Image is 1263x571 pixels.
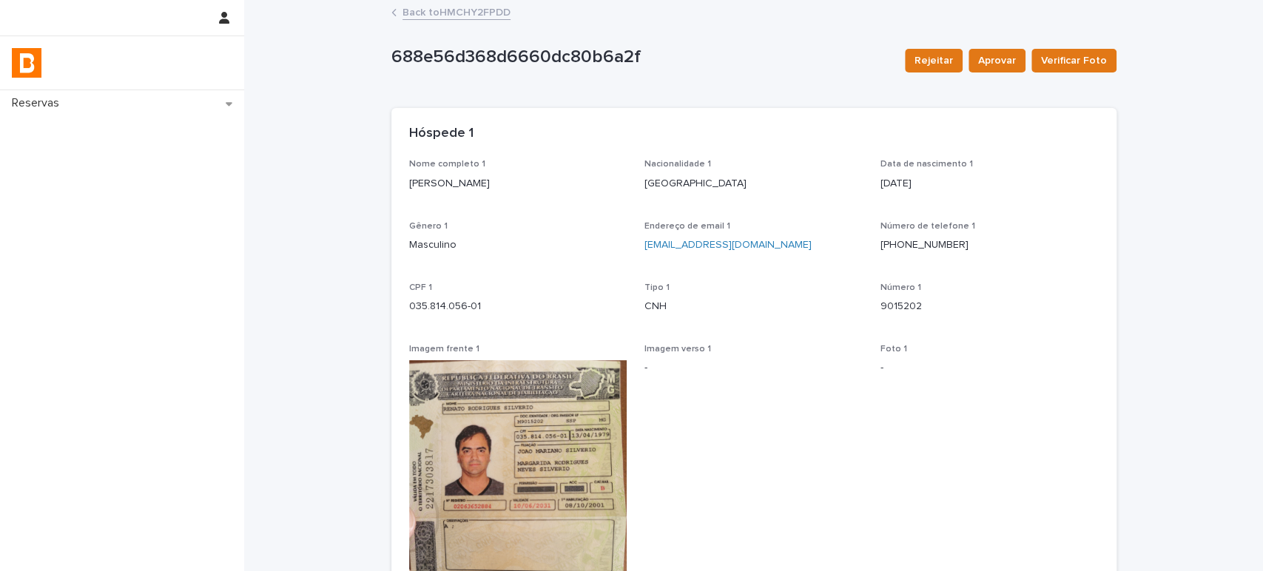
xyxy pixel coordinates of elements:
button: Verificar Foto [1031,49,1117,72]
span: Aprovar [978,53,1016,68]
span: Foto 1 [880,345,907,354]
img: zVaNuJHRTjyIjT5M9Xd5 [12,48,41,78]
span: CPF 1 [409,283,432,292]
span: Gênero 1 [409,222,448,231]
span: Tipo 1 [644,283,670,292]
p: 688e56d368d6660dc80b6a2f [391,47,893,68]
span: Imagem verso 1 [644,345,711,354]
p: [GEOGRAPHIC_DATA] [644,176,863,192]
span: Imagem frente 1 [409,345,479,354]
p: 9015202 [880,299,1099,314]
span: Número de telefone 1 [880,222,975,231]
span: Rejeitar [915,53,953,68]
span: Verificar Foto [1041,53,1107,68]
span: Número 1 [880,283,921,292]
p: - [644,360,863,376]
p: Masculino [409,237,627,253]
span: Nome completo 1 [409,160,485,169]
p: [PERSON_NAME] [409,176,627,192]
button: Aprovar [969,49,1025,72]
a: [PHONE_NUMBER] [880,240,969,250]
p: [DATE] [880,176,1099,192]
p: Reservas [6,96,71,110]
h2: Hóspede 1 [409,126,474,142]
p: CNH [644,299,863,314]
span: Endereço de email 1 [644,222,730,231]
a: [EMAIL_ADDRESS][DOMAIN_NAME] [644,240,812,250]
span: Data de nascimento 1 [880,160,973,169]
p: - [880,360,1099,376]
a: Back toHMCHY2FPDD [403,3,511,20]
button: Rejeitar [905,49,963,72]
p: 035.814.056-01 [409,299,627,314]
span: Nacionalidade 1 [644,160,711,169]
